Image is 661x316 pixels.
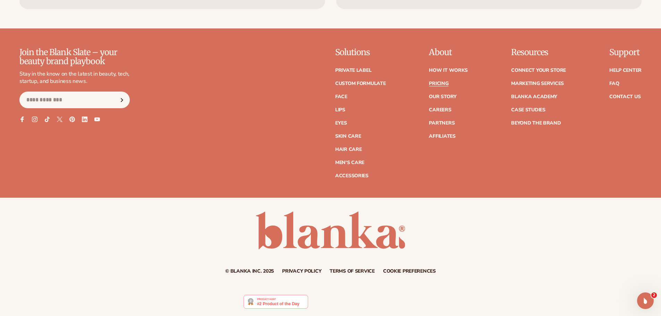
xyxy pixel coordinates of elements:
p: Stay in the know on the latest in beauty, tech, startup, and business news. [19,70,130,85]
button: Subscribe [114,92,129,108]
p: Resources [511,48,566,57]
img: Blanka - Start a beauty or cosmetic line in under 5 minutes | Product Hunt [244,295,308,309]
a: Terms of service [330,269,375,274]
a: Blanka Academy [511,94,557,99]
a: Connect your store [511,68,566,73]
span: 2 [651,292,657,298]
a: Lips [335,108,345,112]
a: Privacy policy [282,269,321,274]
p: About [429,48,468,57]
a: Contact Us [609,94,641,99]
p: Support [609,48,642,57]
a: Help Center [609,68,642,73]
p: Join the Blank Slate – your beauty brand playbook [19,48,130,66]
a: Partners [429,121,455,126]
a: How It Works [429,68,468,73]
a: Accessories [335,173,368,178]
a: Men's Care [335,160,364,165]
a: Case Studies [511,108,545,112]
a: Cookie preferences [383,269,436,274]
a: Careers [429,108,451,112]
iframe: Customer reviews powered by Trustpilot [313,294,417,313]
a: FAQ [609,81,619,86]
a: Skin Care [335,134,361,139]
a: Eyes [335,121,347,126]
a: Our Story [429,94,456,99]
p: Solutions [335,48,386,57]
a: Marketing services [511,81,564,86]
a: Affiliates [429,134,455,139]
small: © Blanka Inc. 2025 [225,268,274,274]
iframe: Intercom live chat [637,292,654,309]
a: Custom formulate [335,81,386,86]
a: Private label [335,68,371,73]
a: Hair Care [335,147,362,152]
a: Pricing [429,81,448,86]
a: Beyond the brand [511,121,561,126]
a: Face [335,94,347,99]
